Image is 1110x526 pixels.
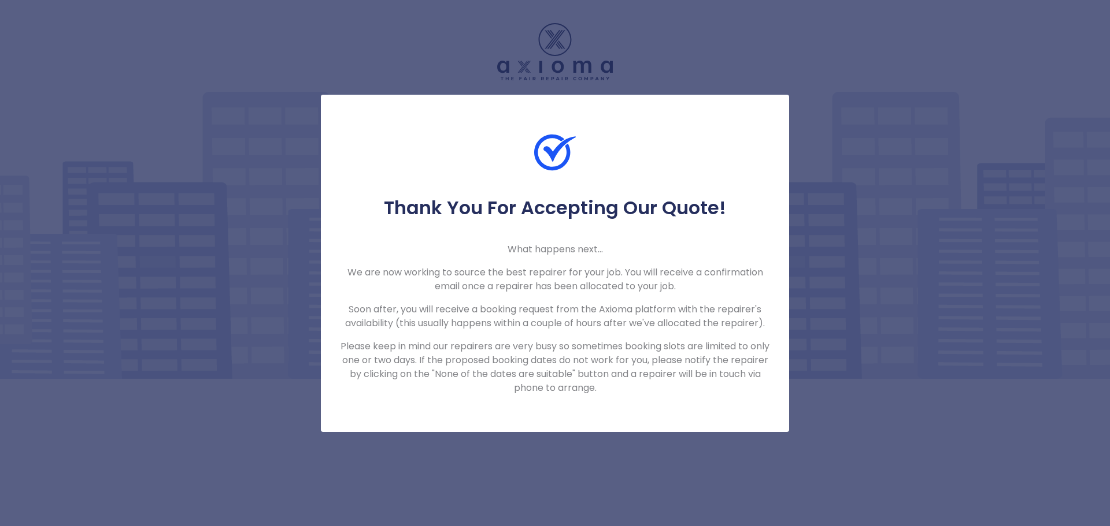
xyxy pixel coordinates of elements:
p: Soon after, you will receive a booking request from the Axioma platform with the repairer's avail... [339,303,771,330]
p: We are now working to source the best repairer for your job. You will receive a confirmation emai... [339,266,771,293]
h5: Thank You For Accepting Our Quote! [339,196,771,219]
p: Please keep in mind our repairers are very busy so sometimes booking slots are limited to only on... [339,340,771,395]
p: What happens next... [339,243,771,256]
img: Check [534,132,576,173]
